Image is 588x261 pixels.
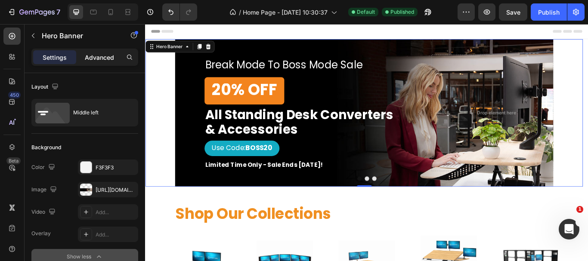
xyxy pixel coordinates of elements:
[43,53,67,62] p: Settings
[31,230,51,237] div: Overlay
[31,81,60,93] div: Layout
[264,178,269,183] button: Dot
[42,31,115,41] p: Hero Banner
[243,8,328,17] span: Home Page - [DATE] 10:30:37
[70,95,289,116] strong: All Standing Desk Converters
[31,144,61,151] div: Background
[85,53,114,62] p: Advanced
[70,39,253,56] span: Break Mode To Boss Mode Sale
[70,112,178,133] strong: & Accessories
[67,252,103,261] div: Show less
[96,186,136,194] div: [URL][DOMAIN_NAME]
[56,7,60,17] p: 7
[559,219,579,240] iframe: Intercom live chat
[77,64,153,89] strong: 20% OFF
[8,92,21,98] div: 450
[96,164,136,172] div: F3F3F3
[31,206,57,218] div: Video
[96,209,136,216] div: Add...
[11,22,45,30] div: Hero Banner
[531,3,567,21] button: Publish
[117,139,148,150] strong: BOSS20
[499,3,527,21] button: Save
[34,18,476,190] div: Background Image
[390,8,414,16] span: Published
[145,24,588,261] iframe: Design area
[239,8,241,17] span: /
[506,9,520,16] span: Save
[247,178,252,183] button: Dot
[162,3,197,21] div: Undo/Redo
[73,103,126,123] div: Middle left
[31,184,59,196] div: Image
[3,3,64,21] button: 7
[96,231,136,239] div: Add...
[31,162,57,173] div: Color
[576,206,583,213] span: 1
[357,8,375,16] span: Default
[538,8,560,17] div: Publish
[256,178,261,183] button: Dot
[70,159,207,169] strong: Limited Time Only - Sale Ends [DATE]!
[35,209,217,233] strong: Shop Our Collections
[6,157,21,164] div: Beta
[77,139,148,150] span: Use Code:
[387,100,433,107] div: Drop element here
